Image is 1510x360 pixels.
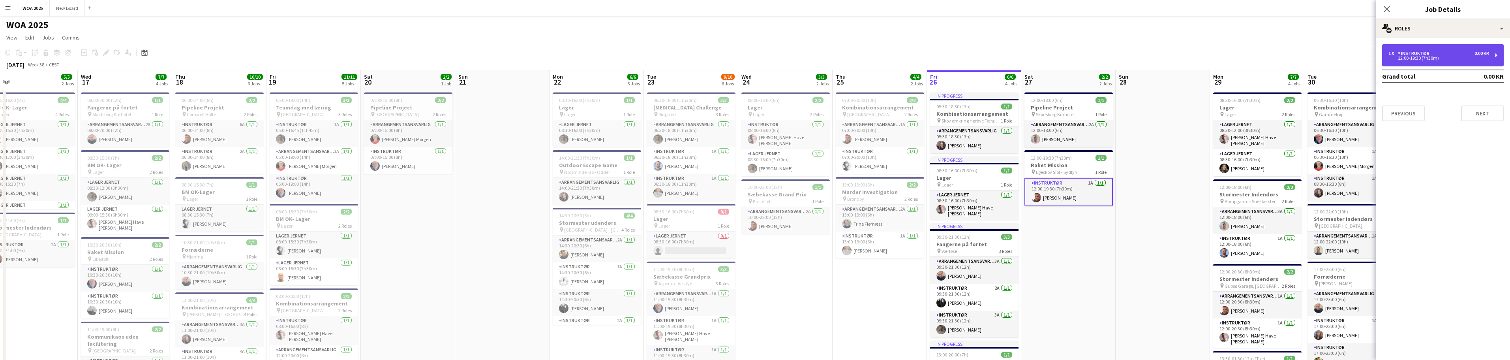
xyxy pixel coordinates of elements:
span: 06:00-14:00 (8h) [182,97,214,103]
app-card-role: Arrangementsansvarlig1/106:30-18:00 (11h30m)[PERSON_NAME] [647,120,735,147]
span: 2/2 [246,97,257,103]
app-job-card: In progress09:30-21:30 (12h)3/3Fangerne på fortet Værløse3 RolesArrangementsansvarlig3A1/109:30-2... [930,223,1019,337]
span: [GEOGRAPHIC_DATA] [375,111,419,117]
app-job-card: 10:30-20:30 (10h)2/2Raket Mission Elbeltoft2 RolesInstruktør1/110:30-20:30 (10h)[PERSON_NAME]Inst... [81,237,169,319]
app-card-role: Instruktør1A1/105:00-16:45 (11h45m)[PERSON_NAME] [270,120,358,147]
span: 08:30-16:00 (7h30m) [1219,97,1261,103]
span: Egeskov Slot - Sydfyn [1036,169,1077,175]
span: Comwell Holte [187,111,216,117]
app-card-role: Instruktør6A1/106:00-14:00 (8h)[PERSON_NAME] [175,120,264,147]
span: 2 Roles [810,111,823,117]
app-card-role: Instruktør1A1/106:30-18:00 (11h30m)[PERSON_NAME] [647,147,735,174]
h3: Lager [647,215,735,222]
div: 12:00-18:00 (6h)1/1Pipeline Project Skodsborg Kurhotel1 RoleArrangementsansvarlig2A1/112:00-18:00... [1024,92,1113,147]
app-card-role: Instruktør1A1/106:30-16:30 (10h)[PERSON_NAME] Morgen [1307,147,1396,174]
span: Edit [25,34,34,41]
app-card-role: Instruktør1/110:30-20:30 (10h)[PERSON_NAME] [81,265,169,292]
span: Comms [62,34,80,41]
h3: BM OK- Lager [81,162,169,169]
span: Skodsborg Kurhotel [92,111,131,117]
span: 05:30-18:30 (13h) [936,104,971,109]
app-job-card: 08:00-15:30 (7h30m)2/2BM OK- Lager Lager2 RolesLager Jernet1/108:00-15:30 (7h30m)[PERSON_NAME]Lag... [270,204,358,285]
app-job-card: 07:00-20:00 (13h)2/2Kombinationsarrangement [GEOGRAPHIC_DATA]2 RolesArrangementsansvarlig1A1/107:... [836,92,924,174]
h3: Sæbekasse Grand Prix [741,191,830,198]
span: 1/1 [246,182,257,188]
app-card-role: Lager Jernet1/108:30-12:00 (3h30m)[PERSON_NAME] [81,178,169,205]
span: 2/2 [812,97,823,103]
button: Next [1461,106,1504,121]
span: 14:00-21:30 (7h30m) [559,155,600,161]
span: 1/1 [152,97,163,103]
app-job-card: 08:30-15:30 (7h)1/1BM OK-Lager Lager1 RoleLager Jernet1/108:30-15:30 (7h)[PERSON_NAME] [175,177,264,232]
span: 2/2 [152,155,163,161]
app-card-role: Arrangementsansvarlig1A1/112:00-22:00 (10h)[PERSON_NAME] [1307,232,1396,258]
span: Lager [564,111,576,117]
div: 13:00-19:00 (6h)2/2Murder Investigation Brøndby2 RolesArrangementsansvarlig2A1/113:00-19:00 (6h)T... [836,177,924,258]
app-job-card: 08:00-16:00 (8h)2/2Lager Lager2 RolesInstruktør1/108:00-16:00 (8h)[PERSON_NAME] Have [PERSON_NAME... [741,92,830,176]
app-card-role: Arrangementsansvarlig1/110:30-21:00 (10h30m)[PERSON_NAME] [175,262,264,289]
span: Lager [281,223,293,229]
h3: Lager [1213,104,1302,111]
app-job-card: 12:00-19:30 (7h30m)1/1Raket Mission Egeskov Slot - Sydfyn1 RoleInstruktør1A1/112:00-19:30 (7h30m)... [1024,150,1113,206]
span: 1 Role [152,111,163,117]
h3: Teamdag med læring [270,104,358,111]
span: View [6,34,17,41]
span: Lager [92,169,104,175]
h3: Kombinationsarrangement [836,104,924,111]
span: 1 Role [1001,182,1012,188]
span: [GEOGRAPHIC_DATA] [281,307,325,313]
span: 2/2 [341,209,352,215]
span: 4/4 [246,297,257,303]
div: 10:00-22:00 (12h)1/1Sæbekasse Grand Prix Kastellet1 RoleArrangementsansvarlig2A1/110:00-22:00 (12... [741,179,830,234]
span: 3/3 [341,97,352,103]
app-job-card: 06:00-14:00 (8h)2/2Pipeline Projekt Comwell Holte2 RolesInstruktør6A1/106:00-14:00 (8h)[PERSON_NA... [175,92,264,174]
span: Skodsborg Kurhotel [1036,111,1075,117]
app-card-role: Lager Jernet1/108:30-12:00 (3h30m)[PERSON_NAME] Have [PERSON_NAME] [1213,120,1302,149]
app-card-role: Lager Jernet0/108:30-16:00 (7h30m) [647,232,735,258]
span: 06:30-18:00 (11h30m) [653,97,697,103]
span: 3/3 [1001,234,1012,240]
span: [GEOGRAPHIC_DATA] - [GEOGRAPHIC_DATA] [564,227,621,233]
h3: Lager [930,174,1019,181]
span: Hjørring [187,254,203,260]
span: 0/1 [718,209,729,215]
h3: Pipeline Project [364,104,452,111]
span: [PERSON_NAME] [1319,281,1352,286]
span: 1/1 [246,239,257,245]
span: 3/3 [718,266,729,272]
app-card-role: Instruktør1/107:00-15:00 (8h)[PERSON_NAME] [364,147,452,174]
app-card-role: Arrangementsansvarlig1/107:00-15:00 (8h)[PERSON_NAME] Morgen [364,120,452,147]
app-job-card: 08:30-16:00 (7h30m)1/1Lager Lager1 RoleLager Jernet1/108:30-16:00 (7h30m)[PERSON_NAME] [553,92,641,147]
app-card-role: Arrangementsansvarlig3A1/112:00-18:00 (6h)[PERSON_NAME] [1213,207,1302,234]
div: In progress08:30-16:00 (7h30m)1/1Lager Lager1 RoleLager Jernet1/108:30-16:00 (7h30m)[PERSON_NAME]... [930,156,1019,220]
span: 2 Roles [1282,198,1295,204]
span: 1/1 [812,184,823,190]
app-card-role: Arrangementsansvarlig1A1/107:00-20:00 (13h)[PERSON_NAME] [836,120,924,147]
app-job-card: 07:00-15:00 (8h)2/2Pipeline Project [GEOGRAPHIC_DATA]2 RolesArrangementsansvarlig1/107:00-15:00 (... [364,92,452,174]
a: Edit [22,32,38,43]
app-card-role: Arrangementsansvarlig2A1/108:00-20:00 (12h)[PERSON_NAME] [81,120,169,147]
div: In progress [930,223,1019,229]
span: Ringsted [658,111,676,117]
span: 2/2 [1284,184,1295,190]
h3: Stormester Indendørs [1213,191,1302,198]
app-card-role: Arrangementsansvarlig1/117:00-23:00 (6h)[PERSON_NAME] [1307,289,1396,316]
span: 06:30-16:30 (10h) [1314,97,1348,103]
app-card-role: Lager Jernet1/108:30-16:00 (7h30m)[PERSON_NAME] Have [PERSON_NAME] [930,190,1019,220]
app-job-card: 05:00-19:00 (14h)3/3Teamdag med læring [GEOGRAPHIC_DATA]3 RolesInstruktør1A1/105:00-16:45 (11h45m... [270,92,358,201]
h3: [MEDICAL_DATA] Challenge [647,104,735,111]
span: 1/1 [624,97,635,103]
span: 3 Roles [716,111,729,117]
h3: Pipeline Projekt [175,104,264,111]
app-card-role: Arrangementsansvarlig2A1/110:00-22:00 (12h)[PERSON_NAME] [741,207,830,234]
div: 08:30-16:00 (7h30m)2/2Lager Lager2 RolesLager Jernet1/108:30-12:00 (3h30m)[PERSON_NAME] Have [PER... [1213,92,1302,176]
span: 4 Roles [621,227,635,233]
app-job-card: 14:00-21:30 (7h30m)1/1Outdoor Escape Game Norsminde kro - Odder1 RoleArrangementsansvarlig1/114:0... [553,150,641,205]
app-card-role: Lager Jernet1/108:30-16:00 (7h30m)[PERSON_NAME] [1213,149,1302,176]
app-card-role: Lager Jernet1/108:30-15:30 (7h)[PERSON_NAME] [175,205,264,232]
